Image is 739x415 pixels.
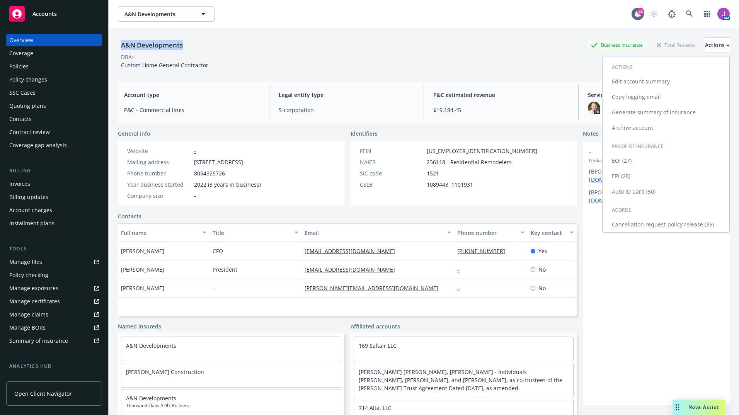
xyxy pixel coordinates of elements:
[6,321,102,334] a: Manage BORs
[717,8,730,20] img: photo
[126,402,336,409] span: Thousand Oaks ADU Builders
[603,120,729,136] a: Archive account
[194,147,196,155] a: -
[457,284,465,292] a: -
[427,147,537,155] span: [US_EMPLOYER_IDENTIFICATION_NUMBER]
[213,229,289,237] div: Title
[305,266,401,273] a: [EMAIL_ADDRESS][DOMAIN_NAME]
[359,368,562,392] a: [PERSON_NAME] [PERSON_NAME], [PERSON_NAME] - Individuals [PERSON_NAME], [PERSON_NAME], and [PERSO...
[538,284,546,292] span: No
[603,184,729,199] a: Auto ID Card (50)
[121,61,208,69] span: Custom Home General Contractor
[14,389,72,398] span: Open Client Navigator
[705,38,730,53] div: Actions
[6,204,102,216] a: Account charges
[612,64,633,70] span: Actions
[359,342,397,349] a: 169 Saltair LLC
[127,180,191,189] div: Year business started
[6,87,102,99] a: SSC Cases
[209,223,301,242] button: Title
[589,148,703,156] span: -
[118,6,215,22] button: A&N Developments
[6,60,102,73] a: Policies
[213,247,223,255] span: CFO
[653,40,699,50] div: Total Rewards
[603,74,729,89] a: Edit account summary
[9,73,47,86] div: Policy changes
[351,129,378,138] span: Identifiers
[457,266,465,273] a: -
[6,113,102,125] a: Contacts
[427,169,439,177] span: 1521
[673,400,682,415] div: Drag to move
[9,295,60,308] div: Manage certificates
[664,6,679,22] a: Report a Bug
[118,40,186,50] div: A&N Developments
[700,6,715,22] a: Switch app
[612,143,664,150] span: Proof of Insurance
[589,157,724,164] span: Updated by [PERSON_NAME] on [DATE] 10:23 AM
[213,265,237,274] span: President
[6,178,102,190] a: Invoices
[121,284,164,292] span: [PERSON_NAME]
[360,169,424,177] div: SIC code
[279,91,414,99] span: Legal entity type
[194,158,243,166] span: [STREET_ADDRESS]
[531,229,565,237] div: Key contact
[124,10,191,18] span: A&N Developments
[583,129,599,139] span: Notes
[433,106,569,114] span: $19,184.45
[6,100,102,112] a: Quoting plans
[457,229,516,237] div: Phone number
[427,158,512,166] span: 236118 - Residential Remodelers
[6,245,102,253] div: Tools
[9,191,48,203] div: Billing updates
[9,282,58,294] div: Manage exposures
[637,8,644,15] div: 32
[127,158,191,166] div: Mailing address
[6,335,102,347] a: Summary of insurance
[127,169,191,177] div: Phone number
[688,404,719,410] span: Nova Assist
[279,106,414,114] span: S-corporation
[9,204,52,216] div: Account charges
[457,247,511,255] a: [PHONE_NUMBER]
[127,192,191,200] div: Company size
[121,53,135,61] div: DBA: -
[126,342,176,349] a: A&N Developments
[6,139,102,151] a: Coverage gap analysis
[612,207,632,213] span: Acords
[538,247,547,255] span: Yes
[705,37,730,53] button: Actions
[9,100,46,112] div: Quoting plans
[588,102,600,114] img: photo
[528,223,577,242] button: Key contact
[351,322,400,330] a: Affiliated accounts
[6,282,102,294] span: Manage exposures
[454,223,528,242] button: Phone number
[121,229,198,237] div: Full name
[427,180,473,189] span: 1089443, 1101931
[6,167,102,175] div: Billing
[127,147,191,155] div: Website
[9,126,50,138] div: Contract review
[6,126,102,138] a: Contract review
[360,147,424,155] div: FEIN
[6,362,102,370] div: Analytics hub
[9,60,29,73] div: Policies
[213,284,215,292] span: -
[194,169,225,177] span: 8054325726
[6,217,102,230] a: Installment plans
[121,247,164,255] span: [PERSON_NAME]
[589,167,724,184] p: [BPO Indio Submission] [DATE]-[DATE]
[6,269,102,281] a: Policy checking
[6,256,102,268] a: Manage files
[118,129,150,138] span: General info
[9,321,46,334] div: Manage BORs
[32,11,57,17] span: Accounts
[305,229,443,237] div: Email
[6,34,102,46] a: Overview
[9,373,73,386] div: Loss summary generator
[121,265,164,274] span: [PERSON_NAME]
[583,142,730,211] div: -Updatedby [PERSON_NAME] on [DATE] 10:23 AM[BPO Indio Submission] [DATE]-[DATE][URL][DOMAIN_NAME]...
